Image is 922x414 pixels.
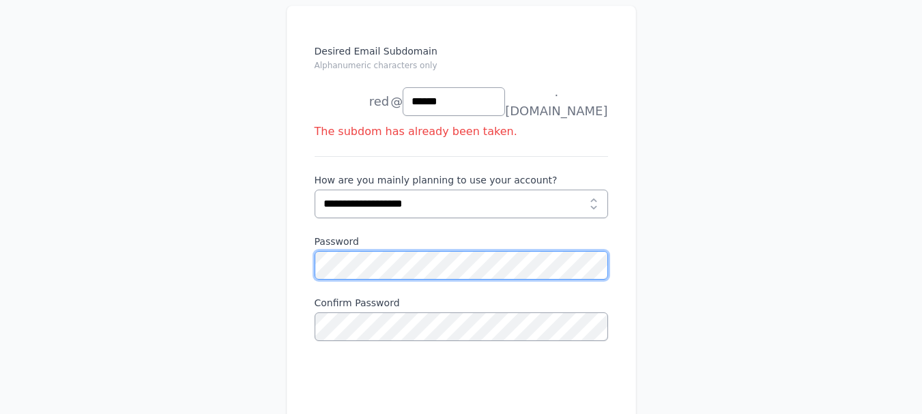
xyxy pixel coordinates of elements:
[315,88,390,115] li: red
[315,357,522,411] iframe: reCAPTCHA
[505,83,607,121] span: .[DOMAIN_NAME]
[390,92,403,111] span: @
[315,173,608,187] label: How are you mainly planning to use your account?
[315,123,608,140] div: The subdom has already been taken.
[315,235,608,248] label: Password
[315,61,437,70] small: Alphanumeric characters only
[315,44,608,80] label: Desired Email Subdomain
[315,296,608,310] label: Confirm Password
